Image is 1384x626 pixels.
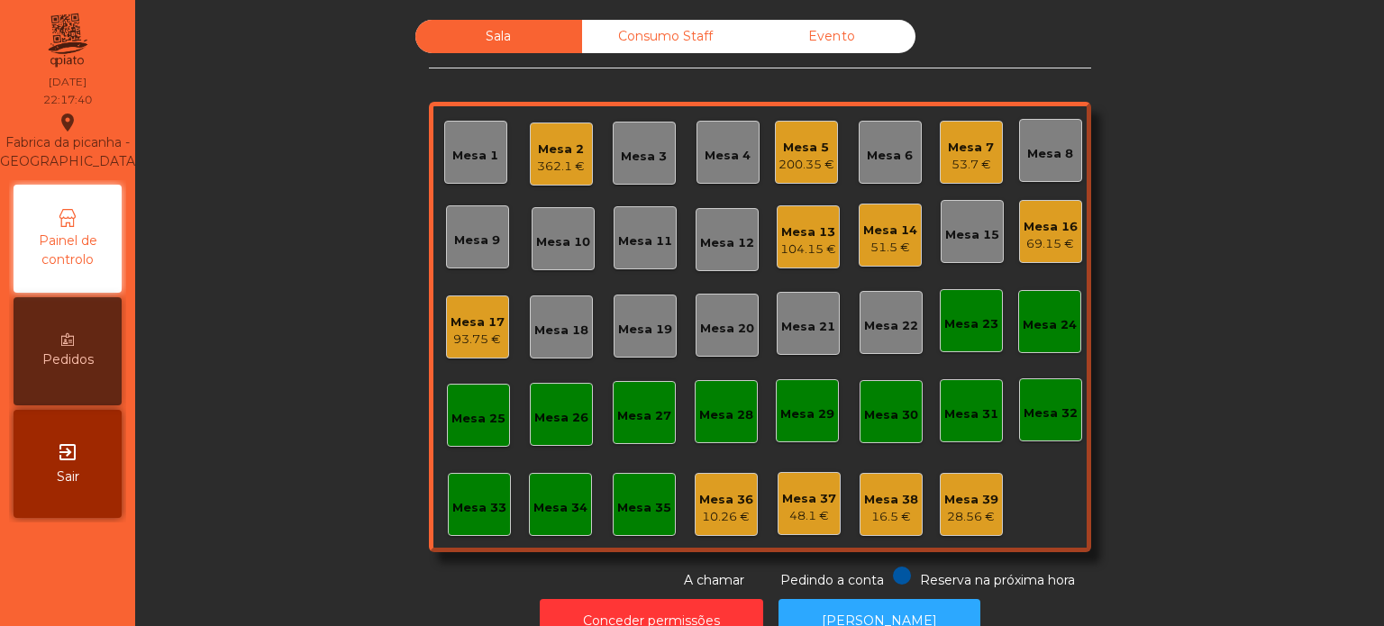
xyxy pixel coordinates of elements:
[43,92,92,108] div: 22:17:40
[57,467,79,486] span: Sair
[415,20,582,53] div: Sala
[621,148,667,166] div: Mesa 3
[920,572,1075,588] span: Reserva na próxima hora
[944,405,998,423] div: Mesa 31
[864,508,918,526] div: 16.5 €
[684,572,744,588] span: A chamar
[867,147,913,165] div: Mesa 6
[451,331,505,349] div: 93.75 €
[700,320,754,338] div: Mesa 20
[864,406,918,424] div: Mesa 30
[18,231,117,269] span: Painel de controlo
[782,507,836,525] div: 48.1 €
[452,499,506,517] div: Mesa 33
[57,441,78,463] i: exit_to_app
[863,239,917,257] div: 51.5 €
[534,322,588,340] div: Mesa 18
[864,317,918,335] div: Mesa 22
[705,147,751,165] div: Mesa 4
[618,321,672,339] div: Mesa 19
[454,231,500,249] div: Mesa 9
[700,234,754,252] div: Mesa 12
[945,226,999,244] div: Mesa 15
[452,147,498,165] div: Mesa 1
[57,112,78,133] i: location_on
[536,233,590,251] div: Mesa 10
[618,232,672,250] div: Mesa 11
[948,139,994,157] div: Mesa 7
[944,491,998,509] div: Mesa 39
[780,240,836,259] div: 104.15 €
[699,491,753,509] div: Mesa 36
[944,315,998,333] div: Mesa 23
[1023,316,1077,334] div: Mesa 24
[1027,145,1073,163] div: Mesa 8
[617,407,671,425] div: Mesa 27
[1024,218,1078,236] div: Mesa 16
[948,156,994,174] div: 53.7 €
[780,223,836,241] div: Mesa 13
[533,499,587,517] div: Mesa 34
[617,499,671,517] div: Mesa 35
[537,141,585,159] div: Mesa 2
[451,410,505,428] div: Mesa 25
[1024,404,1078,422] div: Mesa 32
[749,20,915,53] div: Evento
[49,74,86,90] div: [DATE]
[42,350,94,369] span: Pedidos
[451,313,505,331] div: Mesa 17
[534,409,588,427] div: Mesa 26
[782,490,836,508] div: Mesa 37
[864,491,918,509] div: Mesa 38
[582,20,749,53] div: Consumo Staff
[778,156,834,174] div: 200.35 €
[780,572,884,588] span: Pedindo a conta
[45,9,89,72] img: qpiato
[699,508,753,526] div: 10.26 €
[781,318,835,336] div: Mesa 21
[1024,235,1078,253] div: 69.15 €
[537,158,585,176] div: 362.1 €
[863,222,917,240] div: Mesa 14
[780,405,834,423] div: Mesa 29
[699,406,753,424] div: Mesa 28
[944,508,998,526] div: 28.56 €
[778,139,834,157] div: Mesa 5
